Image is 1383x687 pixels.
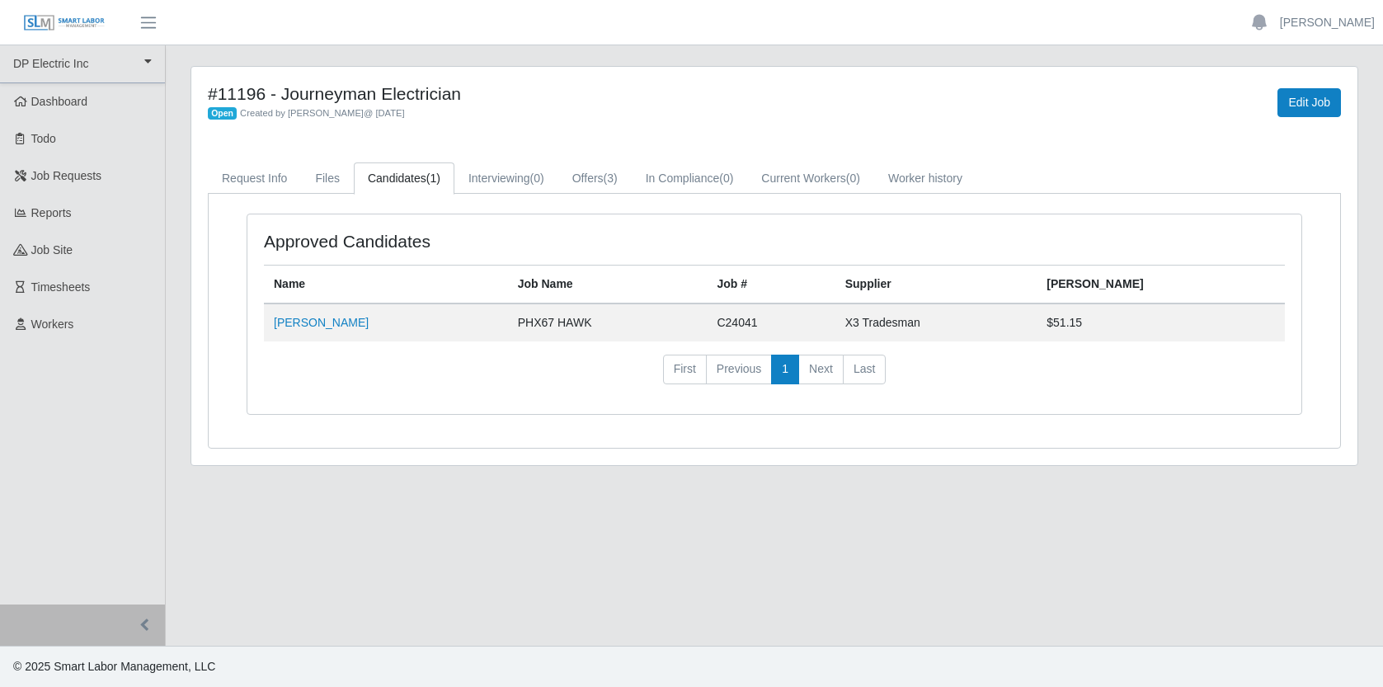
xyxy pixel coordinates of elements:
a: Offers [558,162,632,195]
span: Open [208,107,237,120]
h4: Approved Candidates [264,231,675,252]
td: PHX67 HAWK [508,304,708,341]
a: [PERSON_NAME] [274,316,369,329]
th: Job Name [508,266,708,304]
a: [PERSON_NAME] [1280,14,1375,31]
a: Worker history [874,162,976,195]
span: job site [31,243,73,256]
span: (1) [426,172,440,185]
span: (0) [530,172,544,185]
span: Todo [31,132,56,145]
span: Job Requests [31,169,102,182]
a: Candidates [354,162,454,195]
a: Interviewing [454,162,558,195]
span: Timesheets [31,280,91,294]
td: $51.15 [1037,304,1285,341]
a: Files [301,162,354,195]
th: [PERSON_NAME] [1037,266,1285,304]
span: Workers [31,318,74,331]
a: Current Workers [747,162,874,195]
span: Dashboard [31,95,88,108]
img: SLM Logo [23,14,106,32]
span: © 2025 Smart Labor Management, LLC [13,660,215,673]
span: Created by [PERSON_NAME] @ [DATE] [240,108,405,118]
td: C24041 [707,304,835,341]
h4: #11196 - Journeyman Electrician [208,83,858,104]
a: 1 [771,355,799,384]
a: Request Info [208,162,301,195]
th: Name [264,266,508,304]
span: Reports [31,206,72,219]
th: Supplier [835,266,1037,304]
th: Job # [707,266,835,304]
nav: pagination [264,355,1285,398]
span: (0) [846,172,860,185]
td: X3 Tradesman [835,304,1037,341]
a: In Compliance [632,162,748,195]
span: (3) [604,172,618,185]
span: (0) [719,172,733,185]
a: Edit Job [1277,88,1341,117]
